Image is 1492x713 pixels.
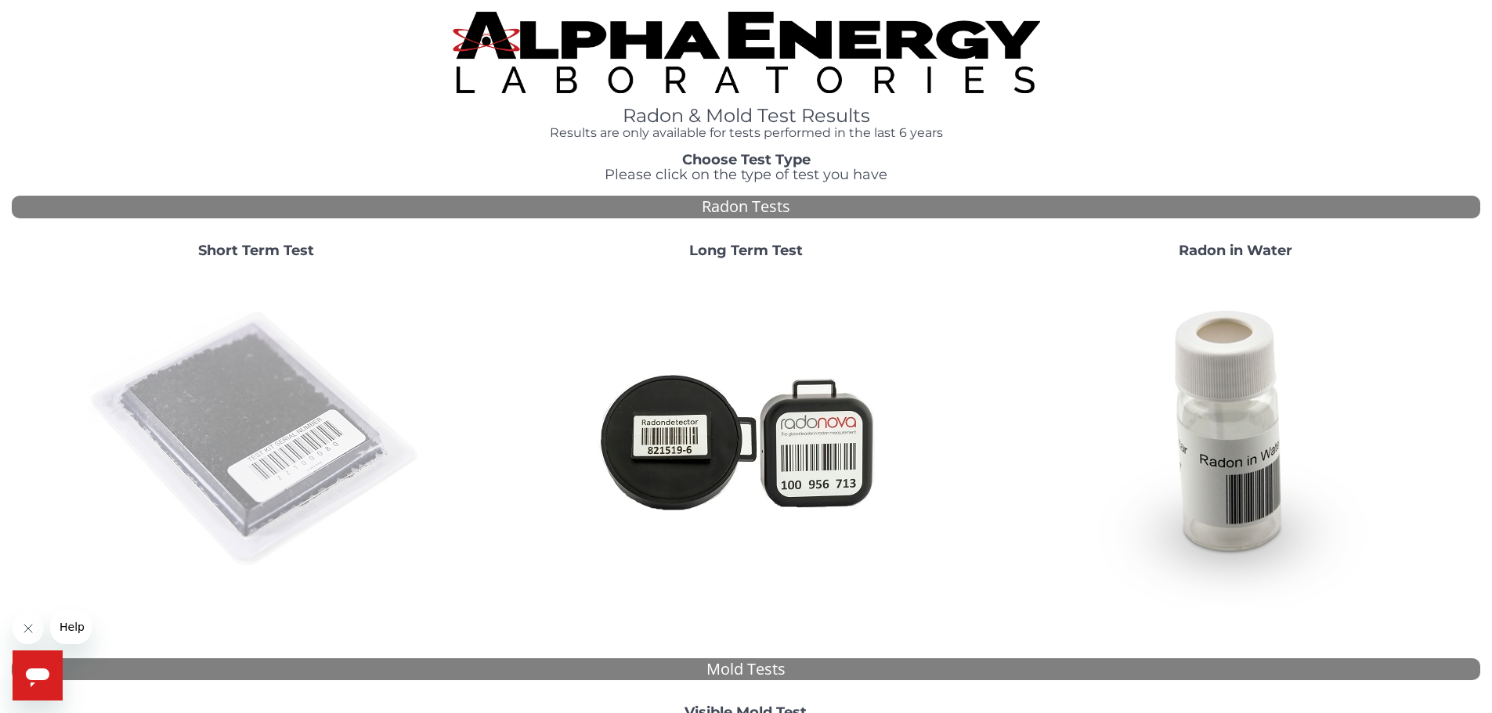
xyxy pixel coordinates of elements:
strong: Choose Test Type [682,151,811,168]
iframe: Close message [13,613,44,644]
img: ShortTerm.jpg [88,272,424,608]
div: Radon Tests [12,196,1480,218]
strong: Short Term Test [198,242,314,259]
h1: Radon & Mold Test Results [453,106,1040,126]
img: Radtrak2vsRadtrak3.jpg [577,272,914,608]
strong: Long Term Test [689,242,803,259]
img: TightCrop.jpg [453,12,1040,93]
strong: Radon in Water [1179,242,1292,259]
span: Please click on the type of test you have [605,166,887,183]
iframe: Button to launch messaging window [13,650,63,700]
div: Mold Tests [12,658,1480,681]
img: RadoninWater.jpg [1067,272,1403,608]
h4: Results are only available for tests performed in the last 6 years [453,126,1040,140]
iframe: Message from company [50,610,92,644]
